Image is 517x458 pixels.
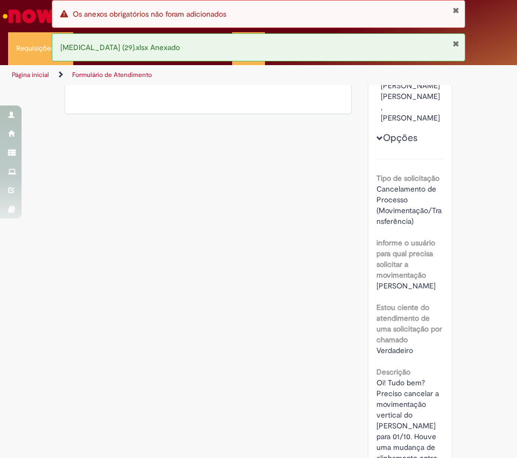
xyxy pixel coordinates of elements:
b: Estou ciente do atendimento de uma solicitação por chamado [376,302,442,344]
a: Requisições : 2 [8,32,73,65]
span: [MEDICAL_DATA] (29).xlsx Anexado [60,43,180,52]
b: informe o usuário para qual precisa solicitar a movimentação [376,238,435,280]
a: Formulário de Atendimento [72,71,152,79]
span: Cancelamento de Processo (Movimentação/Transferência) [376,184,442,226]
span: Os anexos obrigatórios não foram adicionados [73,9,226,19]
span: Verdadeiro [376,346,413,355]
button: Fechar Notificação [452,39,459,48]
b: Tipo de solicitação [376,173,439,183]
ul: Menu Cabeçalho [8,32,73,65]
a: Página inicial [12,71,49,79]
ul: Trilhas de página [8,65,250,85]
b: Descrição [376,367,410,377]
img: ServiceNow [1,5,57,27]
span: [PERSON_NAME] [376,281,436,291]
button: Fechar Notificação [452,6,459,15]
span: Requisições [16,43,54,54]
